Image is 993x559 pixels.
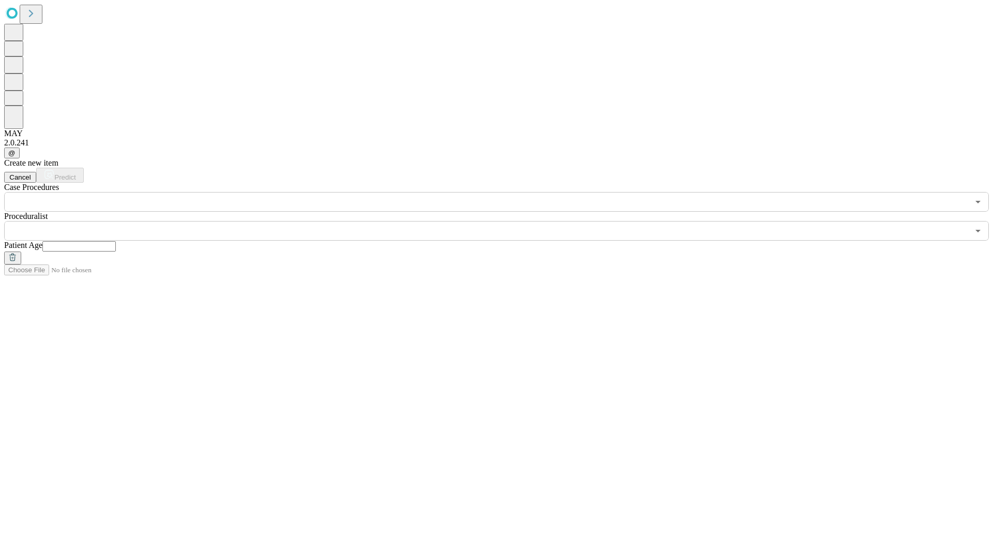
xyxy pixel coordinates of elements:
[4,241,42,249] span: Patient Age
[36,168,84,183] button: Predict
[9,173,31,181] span: Cancel
[4,148,20,158] button: @
[54,173,76,181] span: Predict
[971,224,985,238] button: Open
[4,183,59,192] span: Scheduled Procedure
[4,158,58,167] span: Create new item
[971,195,985,209] button: Open
[8,149,16,157] span: @
[4,138,989,148] div: 2.0.241
[4,172,36,183] button: Cancel
[4,129,989,138] div: MAY
[4,212,48,220] span: Proceduralist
